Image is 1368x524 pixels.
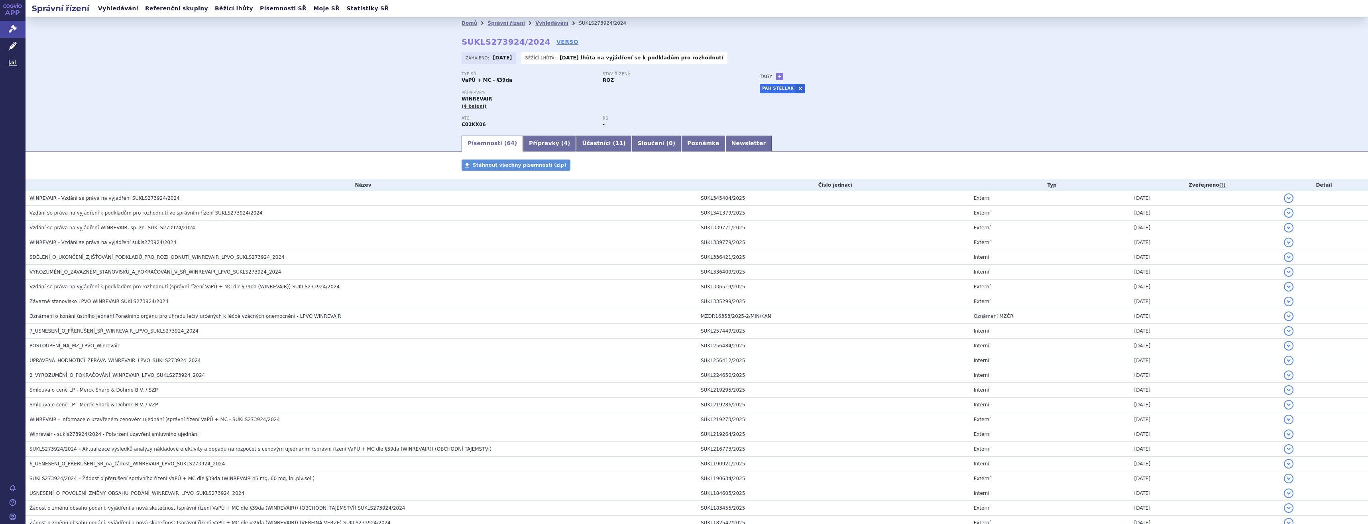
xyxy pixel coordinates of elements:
[1130,471,1280,486] td: [DATE]
[29,417,280,422] span: WINREVAIR - Informace o uzavřeném cenovém ujednání (správní řízení VaPÚ + MC - SUKLS273924/2024
[1130,280,1280,294] td: [DATE]
[697,486,970,501] td: SUKL184605/2025
[579,17,637,29] li: SUKLS273924/2024
[603,116,736,121] p: RS:
[974,210,991,216] span: Externí
[974,505,991,511] span: Externí
[697,457,970,471] td: SUKL190921/2025
[1284,503,1293,513] button: detail
[1284,356,1293,365] button: detail
[697,353,970,368] td: SUKL256412/2025
[311,3,342,14] a: Moje SŘ
[1284,282,1293,292] button: detail
[560,55,723,61] p: -
[697,427,970,442] td: SUKL219264/2025
[1284,326,1293,336] button: detail
[1130,353,1280,368] td: [DATE]
[1284,267,1293,277] button: detail
[974,402,989,408] span: Interní
[29,358,201,363] span: UPRAVENÁ_HODNOTÍCÍ_ZPRÁVA_WINREVAIR_LPVO_SUKLS273924_2024
[1130,206,1280,221] td: [DATE]
[344,3,391,14] a: Statistiky SŘ
[697,501,970,516] td: SUKL183455/2025
[29,476,314,481] span: SUKLS273924/2024 – Žádost o přerušení správního řízení VaPÚ + MC dle §39da (WINREVAIR 45 mg, 60 m...
[29,210,263,216] span: Vzdání se práva na vyjádření k podkladům pro rozhodnutí ve správním řízení SUKLS273924/2024
[462,122,486,127] strong: SOTATERCEPT
[760,72,772,81] h3: Tagy
[1130,486,1280,501] td: [DATE]
[1130,442,1280,457] td: [DATE]
[1284,400,1293,410] button: detail
[697,235,970,250] td: SUKL339779/2025
[697,265,970,280] td: SUKL336409/2025
[1130,179,1280,191] th: Zveřejněno
[96,3,141,14] a: Vyhledávání
[1284,238,1293,247] button: detail
[974,269,989,275] span: Interní
[493,55,512,61] strong: [DATE]
[1284,252,1293,262] button: detail
[1284,415,1293,424] button: detail
[1130,265,1280,280] td: [DATE]
[1130,501,1280,516] td: [DATE]
[462,104,487,109] span: (4 balení)
[462,160,570,171] a: Stáhnout všechny písemnosti (zip)
[1130,339,1280,353] td: [DATE]
[697,471,970,486] td: SUKL190634/2025
[1280,179,1368,191] th: Detail
[776,73,783,80] a: +
[1130,412,1280,427] td: [DATE]
[603,77,614,83] strong: ROZ
[1130,235,1280,250] td: [DATE]
[29,313,341,319] span: Oznámení o konání ústního jednání Poradního orgánu pro úhradu léčiv určených k léčbě vzácných one...
[1284,223,1293,232] button: detail
[974,240,991,245] span: Externí
[632,136,681,152] a: Sloučení (0)
[697,442,970,457] td: SUKL216773/2025
[1130,398,1280,412] td: [DATE]
[29,446,491,452] span: SUKLS273924/2024 – Aktualizace výsledků analýzy nákladové efektivity a dopadu na rozpočet s cenov...
[974,343,989,349] span: Interní
[1130,368,1280,383] td: [DATE]
[462,37,550,47] strong: SUKLS273924/2024
[974,446,991,452] span: Externí
[697,398,970,412] td: SUKL219286/2025
[697,280,970,294] td: SUKL336519/2025
[26,179,697,191] th: Název
[697,294,970,309] td: SUKL335299/2025
[1130,383,1280,398] td: [DATE]
[697,368,970,383] td: SUKL224650/2025
[29,491,244,496] span: USNESENÍ_O_POVOLENÍ_ZMĚNY_OBSAHU_PODÁNÍ_WINREVAIR_LPVO_SUKLS273924_2024
[29,372,205,378] span: 2_VYROZUMĚNÍ_O_POKRAČOVÁNÍ_WINREVAIR_LPVO_SUKLS273924_2024
[1284,208,1293,218] button: detail
[29,254,285,260] span: SDĚLENÍ_O_UKONČENÍ_ZJIŠŤOVÁNÍ_PODKLADŮ_PRO_ROZHODNUTÍ_WINREVAIR_LPVO_SUKLS273924_2024
[1284,311,1293,321] button: detail
[615,140,623,146] span: 11
[523,136,576,152] a: Přípravky (4)
[212,3,256,14] a: Běžící lhůty
[462,116,595,121] p: ATC:
[1130,309,1280,324] td: [DATE]
[1130,457,1280,471] td: [DATE]
[143,3,210,14] a: Referenční skupiny
[1284,385,1293,395] button: detail
[29,387,158,393] span: Smlouva o ceně LP - Merck Sharp & Dohme B.V. / SZP
[1130,294,1280,309] td: [DATE]
[29,225,195,230] span: Vzdání se práva na vyjádření WINREVAIR, sp. zn. SUKLS273924/2024
[1130,191,1280,206] td: [DATE]
[681,136,725,152] a: Poznámka
[760,84,796,93] a: PAH STELLAR
[974,461,989,467] span: Interní
[725,136,772,152] a: Newsletter
[29,461,225,467] span: 6_USNESENÍ_O_PŘERUŠENÍ_SŘ_na_žádost_WINREVAIR_LPVO_SUKLS273924_2024
[974,328,989,334] span: Interní
[974,431,991,437] span: Externí
[697,412,970,427] td: SUKL219273/2025
[29,505,405,511] span: Žádost o změnu obsahu podání, vyjádření a nová skutečnost (správní řízení VaPÚ + MC dle §39da (WI...
[29,343,120,349] span: POSTOUPENÍ_NA_MZ_LPVO_Winrevair
[697,383,970,398] td: SUKL219295/2025
[697,221,970,235] td: SUKL339771/2025
[487,20,525,26] a: Správní řízení
[974,313,1014,319] span: Oznámení MZČR
[581,55,723,61] a: lhůta na vyjádření se k podkladům pro rozhodnutí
